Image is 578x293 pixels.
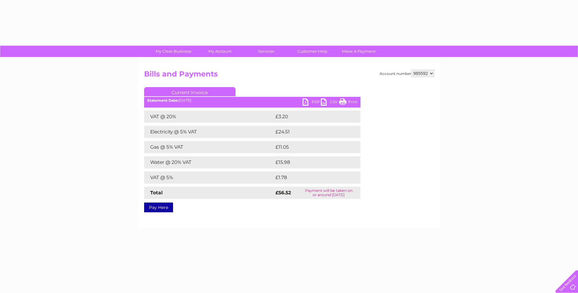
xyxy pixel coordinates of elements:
td: £15.98 [274,156,348,168]
td: Electricity @ 5% VAT [144,126,274,138]
td: £24.51 [274,126,348,138]
td: Gas @ 5% VAT [144,141,274,153]
td: £11.05 [274,141,347,153]
div: Account number [380,70,434,77]
a: PDF [303,98,321,107]
td: VAT @ 5% [144,171,274,184]
strong: Total [150,190,163,196]
a: Print [339,98,357,107]
td: Water @ 20% VAT [144,156,274,168]
a: My Account [195,46,245,57]
strong: £56.52 [275,190,291,196]
a: Customer Help [287,46,338,57]
td: £1.78 [274,171,346,184]
a: Current Invoice [144,87,236,96]
h2: Bills and Payments [144,70,434,81]
a: Services [241,46,291,57]
div: [DATE] [144,98,360,103]
a: My Clear Business [148,46,199,57]
b: Statement Date: [147,98,179,103]
td: VAT @ 20% [144,111,274,123]
a: Make A Payment [334,46,384,57]
a: Pay Here [144,203,173,212]
td: £3.20 [274,111,346,123]
td: Payment will be taken on or around [DATE] [297,187,360,199]
a: CSV [321,98,339,107]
